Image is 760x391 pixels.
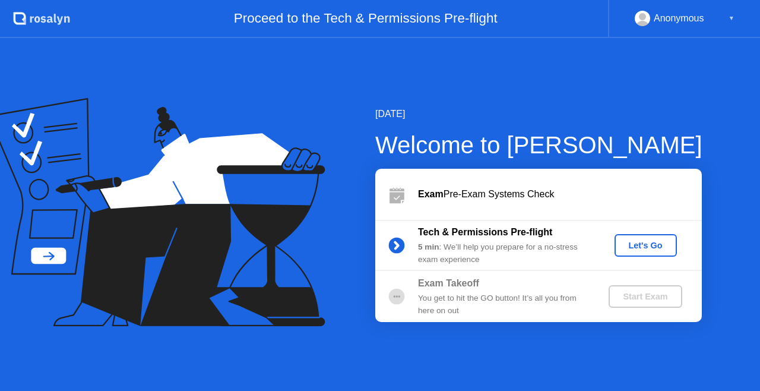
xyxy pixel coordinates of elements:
div: Let's Go [619,241,672,250]
div: Anonymous [654,11,704,26]
b: 5 min [418,242,439,251]
b: Exam [418,189,444,199]
div: Start Exam [613,292,677,301]
div: You get to hit the GO button! It’s all you from here on out [418,292,589,317]
button: Start Exam [609,285,682,308]
div: [DATE] [375,107,702,121]
div: Welcome to [PERSON_NAME] [375,127,702,163]
div: Pre-Exam Systems Check [418,187,702,201]
div: ▼ [729,11,734,26]
button: Let's Go [615,234,677,257]
b: Exam Takeoff [418,278,479,288]
b: Tech & Permissions Pre-flight [418,227,552,237]
div: : We’ll help you prepare for a no-stress exam experience [418,241,589,266]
